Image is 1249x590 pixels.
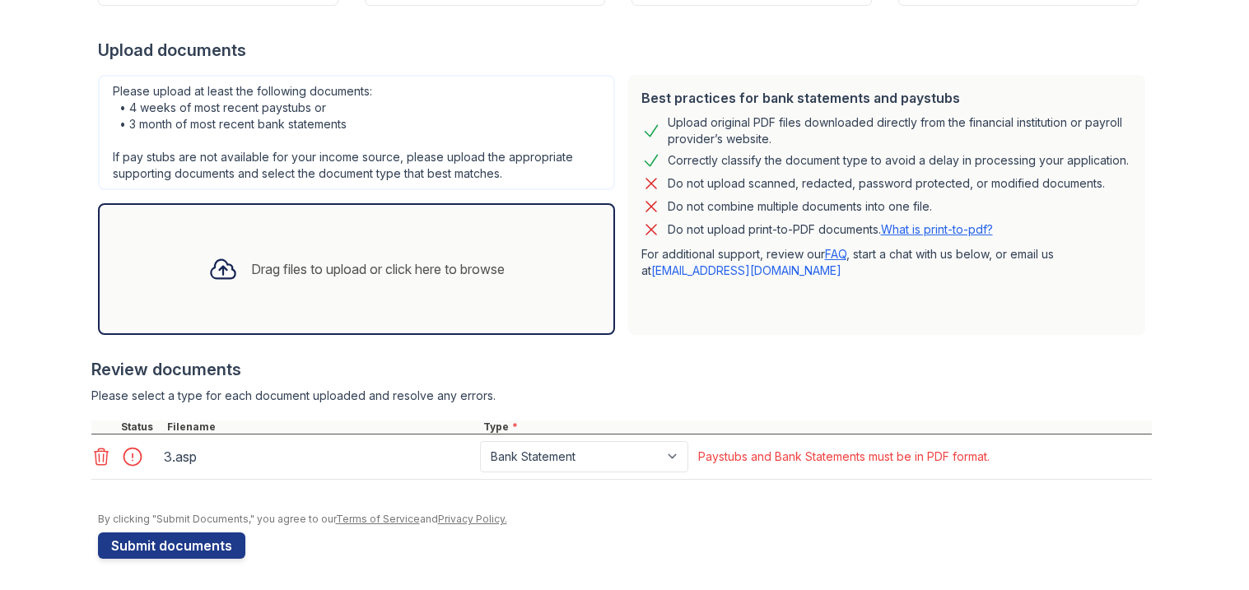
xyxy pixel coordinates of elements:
[825,247,846,261] a: FAQ
[438,513,507,525] a: Privacy Policy.
[651,263,841,277] a: [EMAIL_ADDRESS][DOMAIN_NAME]
[98,532,245,559] button: Submit documents
[641,88,1132,108] div: Best practices for bank statements and paystubs
[91,358,1152,381] div: Review documents
[881,222,993,236] a: What is print-to-pdf?
[668,151,1129,170] div: Correctly classify the document type to avoid a delay in processing your application.
[698,448,990,465] div: Paystubs and Bank Statements must be in PDF format.
[480,420,1152,434] div: Type
[251,259,505,279] div: Drag files to upload or click here to browse
[91,388,1152,404] div: Please select a type for each document uploaded and resolve any errors.
[164,444,473,470] div: 3.asp
[98,75,615,190] div: Please upload at least the following documents: • 4 weeks of most recent paystubs or • 3 month of...
[668,197,932,216] div: Do not combine multiple documents into one file.
[98,39,1152,62] div: Upload documents
[668,221,993,238] p: Do not upload print-to-PDF documents.
[336,513,420,525] a: Terms of Service
[98,513,1152,526] div: By clicking "Submit Documents," you agree to our and
[668,174,1105,193] div: Do not upload scanned, redacted, password protected, or modified documents.
[164,420,480,434] div: Filename
[118,420,164,434] div: Status
[641,246,1132,279] p: For additional support, review our , start a chat with us below, or email us at
[668,114,1132,147] div: Upload original PDF files downloaded directly from the financial institution or payroll provider’...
